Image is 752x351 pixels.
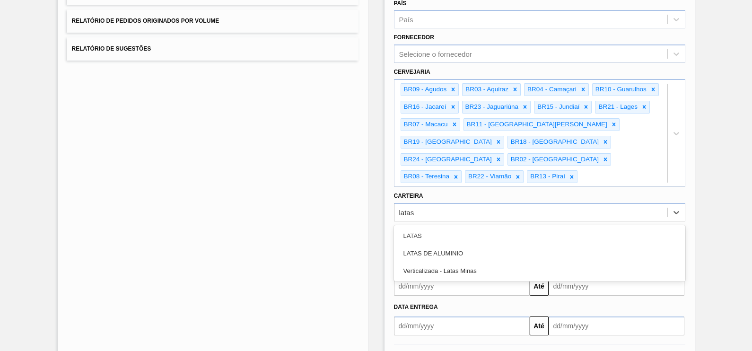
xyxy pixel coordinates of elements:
div: BR21 - Lages [595,101,639,113]
div: BR02 - [GEOGRAPHIC_DATA] [508,154,600,166]
div: LATAS [394,227,685,245]
label: Carteira [394,193,423,199]
input: dd/mm/yyyy [549,277,684,296]
input: dd/mm/yyyy [394,277,530,296]
div: BR24 - [GEOGRAPHIC_DATA] [401,154,493,166]
button: Até [530,316,549,335]
button: Relatório de Pedidos Originados por Volume [67,9,359,33]
div: BR16 - Jacareí [401,101,448,113]
input: dd/mm/yyyy [394,316,530,335]
div: BR09 - Agudos [401,84,448,96]
div: BR08 - Teresina [401,171,451,183]
div: BR18 - [GEOGRAPHIC_DATA] [508,136,600,148]
div: Verticalizada - Latas Minas [394,262,685,280]
span: Relatório de Sugestões [72,45,151,52]
div: BR23 - Jaguariúna [463,101,520,113]
label: Fornecedor [394,34,434,41]
div: BR07 - Macacu [401,119,449,131]
input: dd/mm/yyyy [549,316,684,335]
span: Data Entrega [394,304,438,310]
label: Cervejaria [394,69,430,75]
button: Relatório de Sugestões [67,37,359,61]
button: Até [530,277,549,296]
div: LATAS DE ALUMINIO [394,245,685,262]
span: Relatório de Pedidos Originados por Volume [72,18,219,24]
div: Selecione o fornecedor [399,50,472,58]
div: BR10 - Guarulhos [593,84,648,96]
div: País [399,16,413,24]
div: BR22 - Viamão [465,171,513,183]
div: BR11 - [GEOGRAPHIC_DATA][PERSON_NAME] [464,119,609,131]
div: BR19 - [GEOGRAPHIC_DATA] [401,136,493,148]
div: BR13 - Piraí [527,171,567,183]
div: BR03 - Aquiraz [463,84,510,96]
div: BR04 - Camaçari [525,84,578,96]
div: BR15 - Jundiaí [534,101,581,113]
